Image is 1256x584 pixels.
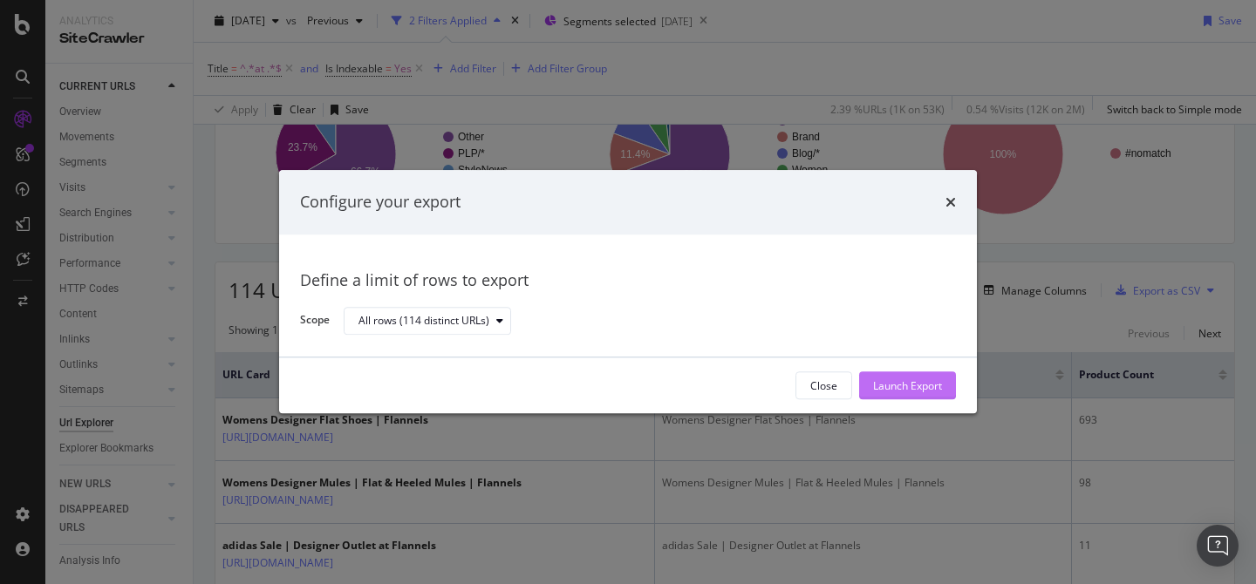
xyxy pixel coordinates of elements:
button: Launch Export [859,372,956,400]
div: Close [810,378,837,393]
label: Scope [300,313,330,332]
button: Close [795,372,852,400]
div: Configure your export [300,191,461,214]
div: modal [279,170,977,413]
div: Open Intercom Messenger [1197,525,1239,567]
div: Define a limit of rows to export [300,269,956,292]
div: times [945,191,956,214]
div: Launch Export [873,378,942,393]
div: All rows (114 distinct URLs) [358,316,489,326]
button: All rows (114 distinct URLs) [344,307,511,335]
